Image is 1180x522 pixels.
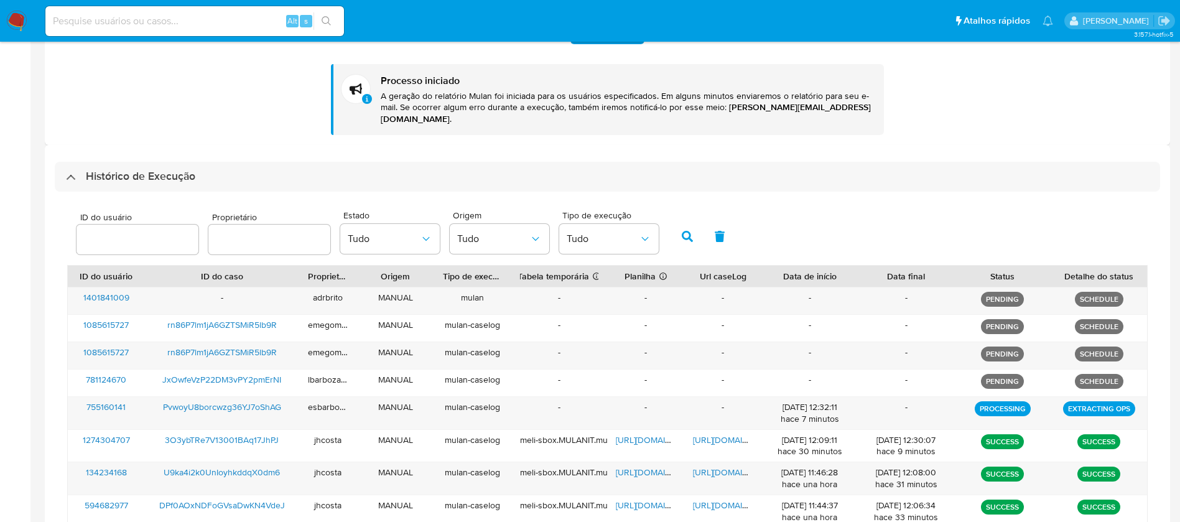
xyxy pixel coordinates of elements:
[1043,16,1053,26] a: Notificações
[1158,14,1171,27] a: Sair
[314,12,339,30] button: search-icon
[304,15,308,27] span: s
[1083,15,1153,27] p: adriano.brito@mercadolivre.com
[964,14,1030,27] span: Atalhos rápidos
[287,15,297,27] span: Alt
[1134,29,1174,39] span: 3.157.1-hotfix-5
[45,13,344,29] input: Pesquise usuários ou casos...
